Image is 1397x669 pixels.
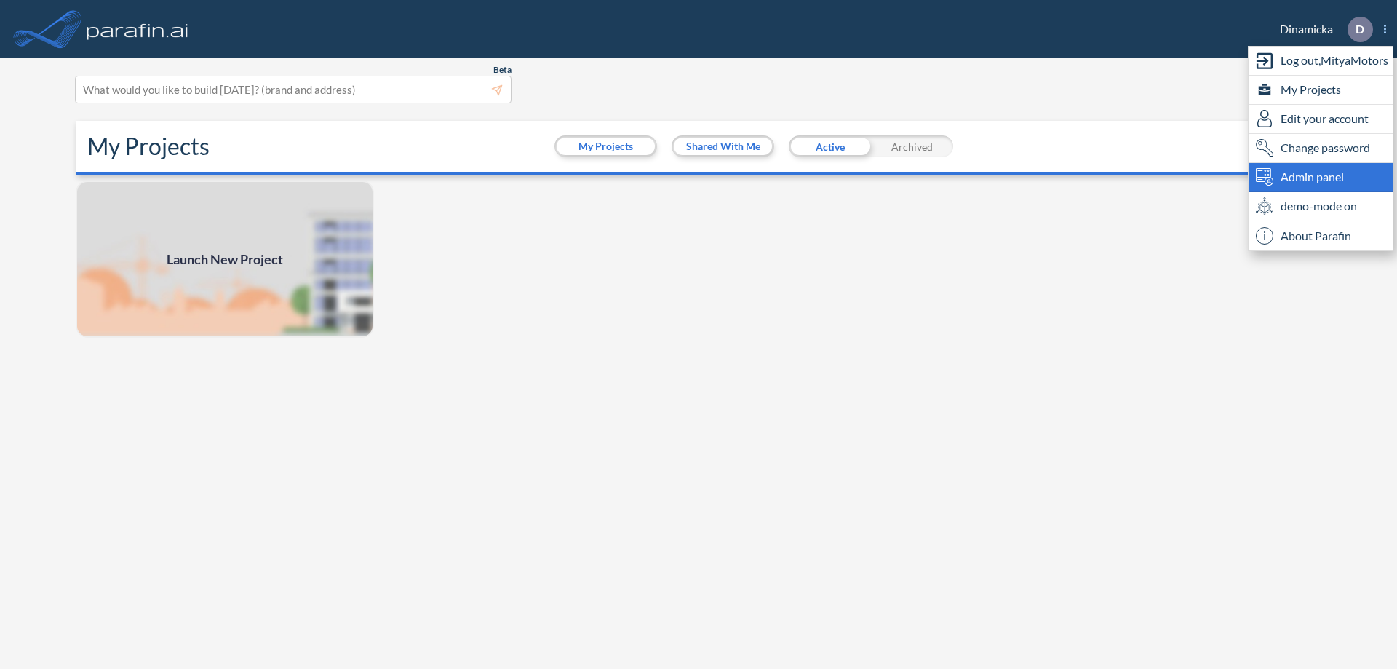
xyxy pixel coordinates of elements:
img: add [76,181,374,338]
span: Log out, MityaMotors [1281,52,1388,69]
div: Dinamicka [1258,17,1386,42]
button: My Projects [557,138,655,155]
div: Change password [1249,134,1393,163]
div: Admin panel [1249,163,1393,192]
a: Launch New Project [76,181,374,338]
div: About Parafin [1249,221,1393,250]
span: i [1256,227,1273,245]
span: Edit your account [1281,110,1369,127]
span: About Parafin [1281,227,1351,245]
button: Shared With Me [674,138,772,155]
span: Launch New Project [167,250,283,269]
div: demo-mode on [1249,192,1393,221]
div: Archived [871,135,953,157]
span: My Projects [1281,81,1341,98]
div: Edit user [1249,105,1393,134]
span: demo-mode on [1281,197,1357,215]
img: logo [84,15,191,44]
span: Change password [1281,139,1370,157]
h2: My Projects [87,132,210,160]
p: D [1356,23,1364,36]
div: My Projects [1249,76,1393,105]
span: Admin panel [1281,168,1344,186]
span: Beta [493,64,512,76]
div: Log out [1249,47,1393,76]
div: Active [789,135,871,157]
